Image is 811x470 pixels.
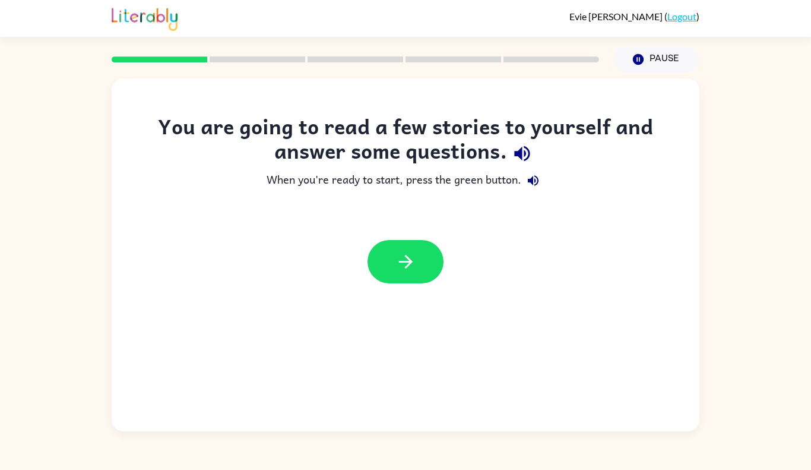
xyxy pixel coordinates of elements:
div: You are going to read a few stories to yourself and answer some questions. [135,114,676,169]
img: Literably [112,5,178,31]
button: Pause [613,46,699,73]
div: When you're ready to start, press the green button. [135,169,676,193]
span: Evie [PERSON_NAME] [569,11,664,22]
div: ( ) [569,11,699,22]
a: Logout [667,11,696,22]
